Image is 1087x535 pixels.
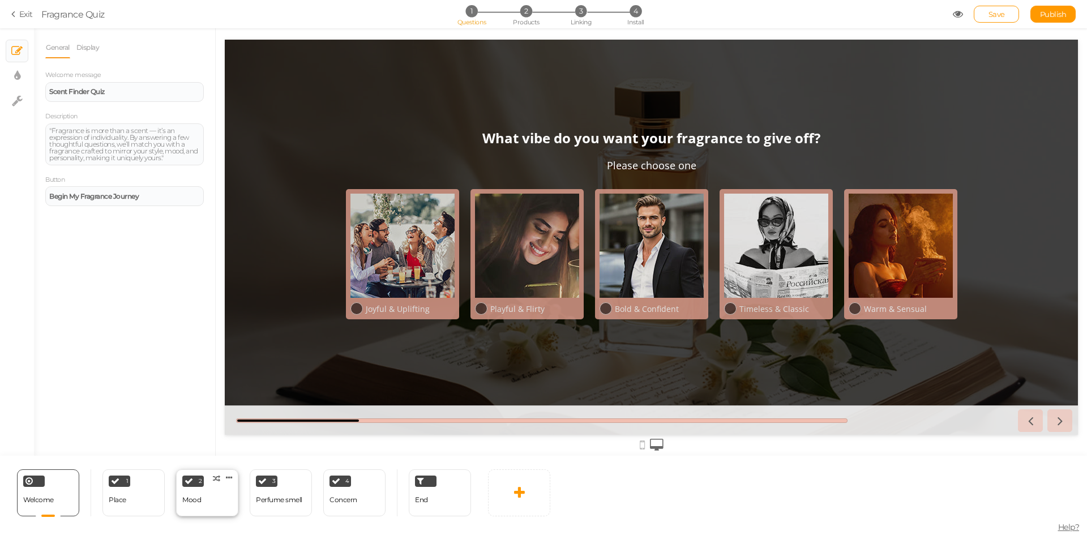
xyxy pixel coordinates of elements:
[272,478,276,484] span: 3
[49,127,200,161] div: "Fragrance is more than a scent — it’s an expression of individuality. By answering a few thought...
[639,264,728,275] div: Warm & Sensual
[627,18,644,26] span: Install
[45,71,101,79] label: Welcome message
[199,478,202,484] span: 2
[49,192,139,200] strong: Begin My Fragrance Journey
[988,10,1005,19] span: Save
[45,113,78,121] label: Description
[45,176,65,184] label: Button
[256,496,302,504] div: Perfume smell
[126,478,129,484] span: 1
[382,119,472,132] div: Please choose one
[513,18,540,26] span: Products
[141,264,230,275] div: Joyful & Uplifting
[23,495,54,504] span: Welcome
[49,87,105,96] strong: Scent Finder Quiz
[571,18,591,26] span: Linking
[323,469,386,516] div: 4 Concern
[76,37,100,58] a: Display
[41,7,105,21] div: Fragrance Quiz
[515,264,604,275] div: Timeless & Classic
[520,5,532,17] span: 2
[1040,10,1067,19] span: Publish
[445,5,498,17] li: 1 Questions
[329,496,357,504] div: Concern
[500,5,553,17] li: 2 Products
[182,496,201,504] div: Mood
[109,496,126,504] div: Place
[630,5,641,17] span: 4
[17,469,79,516] div: Welcome
[176,469,238,516] div: 2 Mood
[609,5,662,17] li: 4 Install
[11,8,33,20] a: Exit
[974,6,1019,23] div: Save
[45,37,70,58] a: General
[266,264,354,275] div: Playful & Flirty
[1058,522,1080,532] span: Help?
[258,89,596,108] strong: What vibe do you want your fragrance to give off?
[555,5,607,17] li: 3 Linking
[102,469,165,516] div: 1 Place
[457,18,486,26] span: Questions
[415,495,428,504] span: End
[250,469,312,516] div: 3 Perfume smell
[345,478,349,484] span: 4
[390,264,479,275] div: Bold & Confident
[409,469,471,516] div: End
[575,5,587,17] span: 3
[465,5,477,17] span: 1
